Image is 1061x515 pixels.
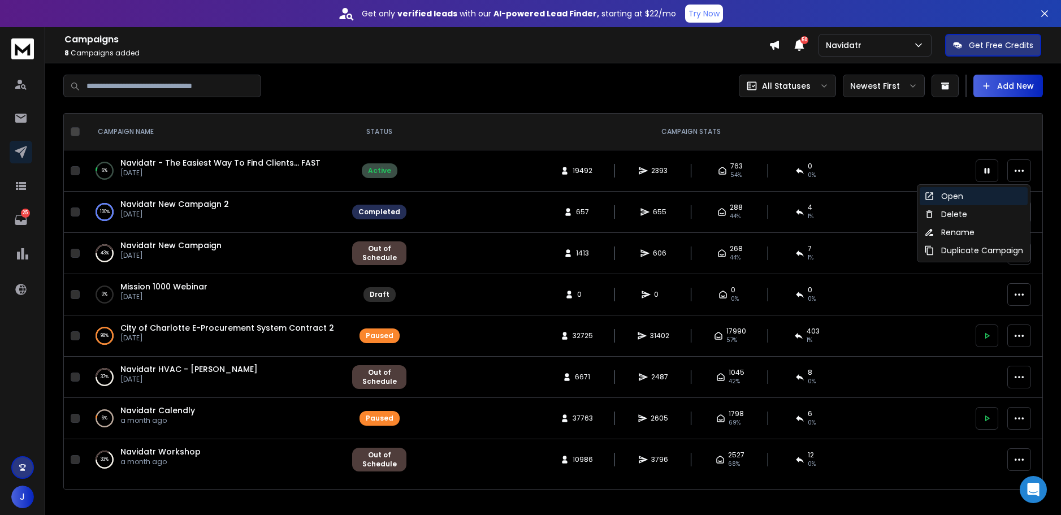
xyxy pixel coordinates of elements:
span: 2605 [651,414,668,423]
span: 1413 [576,249,589,258]
span: 0 % [808,171,816,180]
a: Navidatr Workshop [120,446,201,457]
strong: AI-powered Lead Finder, [493,8,599,19]
div: Open [924,191,963,202]
p: Try Now [688,8,720,19]
span: Mission 1000 Webinar [120,281,207,292]
p: Navidatr [826,40,866,51]
p: 100 % [100,206,110,218]
span: 268 [730,244,743,253]
span: 8 [808,368,812,377]
span: 1 % [807,336,812,345]
p: 33 % [101,454,109,465]
p: a month ago [120,416,195,425]
span: 17990 [726,327,746,336]
span: 0 [654,290,665,299]
p: 6 % [102,413,107,424]
p: 37 % [101,371,109,383]
span: 3796 [651,455,668,464]
img: logo [11,38,34,59]
span: 2487 [651,373,668,382]
div: Out of Schedule [358,368,400,386]
div: Completed [358,207,400,217]
span: 1 % [808,253,813,262]
span: 2393 [651,166,668,175]
td: 37%Navidatr HVAC - [PERSON_NAME][DATE] [84,357,345,398]
span: 403 [807,327,820,336]
p: Get only with our starting at $22/mo [362,8,676,19]
a: Navidatr - The Easiest Way To Find Clients... FAST [120,157,321,168]
span: 6671 [575,373,590,382]
button: Get Free Credits [945,34,1041,57]
a: 25 [10,209,32,231]
td: 98%City of Charlotte E-Procurement System Contract 2[DATE] [84,315,345,357]
p: [DATE] [120,375,258,384]
span: 12 [808,451,814,460]
p: [DATE] [120,292,207,301]
p: 0 % [102,289,107,300]
p: [DATE] [120,210,229,219]
div: Open Intercom Messenger [1020,476,1047,503]
span: 0 % [808,418,816,427]
p: [DATE] [120,251,222,260]
span: 68 % [728,460,740,469]
p: 6 % [102,165,107,176]
span: 32725 [573,331,593,340]
span: 1798 [729,409,744,418]
th: STATUS [345,114,413,150]
td: 43%Navidatr New Campaign[DATE] [84,233,345,274]
a: Navidatr New Campaign [120,240,222,251]
span: 7 [808,244,812,253]
span: 0 [808,285,812,295]
button: J [11,486,34,508]
p: 25 [21,209,30,218]
span: 44 % [730,212,740,221]
p: All Statuses [762,80,811,92]
a: Navidatr Calendly [120,405,195,416]
span: 19492 [573,166,592,175]
div: Paused [366,414,393,423]
td: 0%Mission 1000 Webinar[DATE] [84,274,345,315]
div: Duplicate Campaign [924,245,1023,256]
td: 6%Navidatr - The Easiest Way To Find Clients... FAST[DATE] [84,150,345,192]
span: 2527 [728,451,744,460]
span: 44 % [730,253,740,262]
a: Navidatr HVAC - [PERSON_NAME] [120,363,258,375]
td: 33%Navidatr Workshopa month ago [84,439,345,481]
span: 288 [730,203,743,212]
div: Paused [366,331,393,340]
span: 50 [800,36,808,44]
p: Get Free Credits [969,40,1033,51]
span: 8 [64,48,69,58]
span: 0 [731,285,735,295]
a: City of Charlotte E-Procurement System Contract 2 [120,322,334,334]
p: 43 % [101,248,109,259]
span: 0 % [808,460,816,469]
span: 0 % [808,377,816,386]
div: Out of Schedule [358,244,400,262]
div: Draft [370,290,389,299]
p: [DATE] [120,168,321,178]
span: 1045 [729,368,744,377]
td: 100%Navidatr New Campaign 2[DATE] [84,192,345,233]
th: CAMPAIGN STATS [413,114,969,150]
span: 4 [808,203,812,212]
span: 57 % [726,336,737,345]
a: Navidatr New Campaign 2 [120,198,229,210]
button: Try Now [685,5,723,23]
span: 42 % [729,377,740,386]
span: 0 [577,290,588,299]
div: Rename [924,227,975,238]
td: 6%Navidatr Calendlya month ago [84,398,345,439]
h1: Campaigns [64,33,769,46]
span: 0% [808,295,816,304]
p: [DATE] [120,334,334,343]
p: 98 % [101,330,109,341]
